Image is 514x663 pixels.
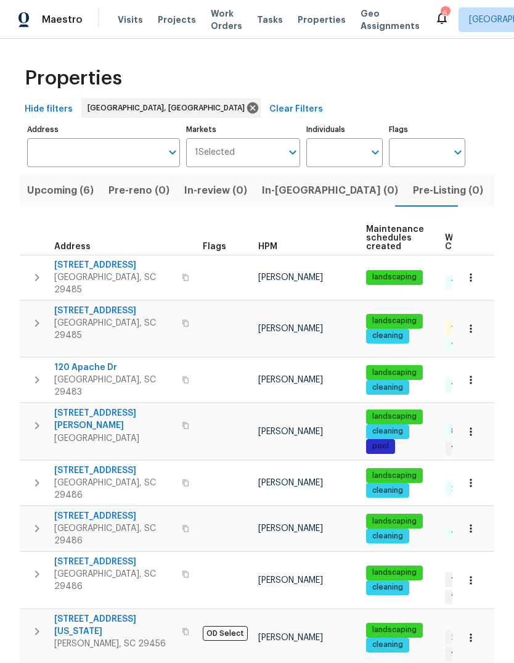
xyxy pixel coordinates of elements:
span: [GEOGRAPHIC_DATA], SC 29486 [54,522,174,547]
div: [GEOGRAPHIC_DATA], [GEOGRAPHIC_DATA] [81,98,261,118]
span: OD Select [203,626,248,641]
span: cleaning [367,382,408,393]
span: Upcoming (6) [27,182,94,199]
span: [PERSON_NAME], SC 29456 [54,638,174,650]
button: Open [164,144,181,161]
span: Pre-reno (0) [108,182,169,199]
span: cleaning [367,331,408,341]
span: [STREET_ADDRESS] [54,510,174,522]
span: [GEOGRAPHIC_DATA], SC 29486 [54,477,174,501]
span: cleaning [367,485,408,496]
span: Properties [298,14,346,26]
button: Hide filters [20,98,78,121]
span: [PERSON_NAME] [258,324,323,333]
span: landscaping [367,516,422,527]
span: [STREET_ADDRESS][PERSON_NAME] [54,407,174,432]
button: Clear Filters [264,98,328,121]
span: cleaning [367,582,408,593]
span: 1 WIP [446,575,474,585]
span: [PERSON_NAME] [258,479,323,487]
span: 2 WIP [446,632,476,643]
span: [GEOGRAPHIC_DATA] [54,432,174,445]
span: 2 Done [446,484,482,494]
span: HPM [258,242,277,251]
span: Work Orders [211,7,242,32]
span: Maestro [42,14,83,26]
span: [STREET_ADDRESS] [54,305,174,317]
span: Flags [203,242,226,251]
span: Pre-Listing (0) [413,182,483,199]
span: [PERSON_NAME] [258,273,323,282]
span: [PERSON_NAME] [258,427,323,436]
span: [STREET_ADDRESS] [54,259,174,271]
span: [STREET_ADDRESS] [54,464,174,477]
span: landscaping [367,471,422,481]
span: cleaning [367,640,408,650]
span: 1 Selected [195,147,235,158]
span: [GEOGRAPHIC_DATA], SC 29486 [54,568,174,593]
span: [PERSON_NAME] [258,576,323,585]
button: Open [367,144,384,161]
span: 13 Done [446,340,485,351]
span: 1 QC [446,323,473,334]
span: In-[GEOGRAPHIC_DATA] (0) [262,182,398,199]
span: 8 Done [446,426,482,437]
span: landscaping [367,567,422,578]
span: landscaping [367,272,422,282]
span: Maintenance schedules created [366,225,424,251]
span: Tasks [257,15,283,24]
label: Markets [186,126,301,133]
span: landscaping [367,625,422,635]
span: cleaning [367,426,408,437]
span: In-review (0) [184,182,247,199]
span: [GEOGRAPHIC_DATA], SC 29485 [54,317,174,342]
span: Address [54,242,91,251]
span: 11 Done [446,529,483,540]
span: [STREET_ADDRESS][US_STATE] [54,613,174,638]
span: [PERSON_NAME] [258,633,323,642]
button: Open [449,144,467,161]
span: Clear Filters [269,102,323,117]
span: Projects [158,14,196,26]
span: Properties [25,72,122,84]
span: Geo Assignments [361,7,420,32]
span: [GEOGRAPHIC_DATA], SC 29483 [54,374,174,398]
div: 6 [441,7,449,20]
span: landscaping [367,316,422,326]
span: 120 Apache Dr [54,361,174,374]
span: [PERSON_NAME] [258,376,323,384]
span: pool [367,441,394,451]
label: Flags [389,126,465,133]
span: [GEOGRAPHIC_DATA], [GEOGRAPHIC_DATA] [88,102,250,114]
span: 10 Done [446,381,486,391]
label: Individuals [306,126,383,133]
span: [GEOGRAPHIC_DATA], SC 29485 [54,271,174,296]
label: Address [27,126,180,133]
span: [STREET_ADDRESS] [54,556,174,568]
button: Open [284,144,301,161]
span: 1 Sent [446,649,479,660]
span: landscaping [367,368,422,378]
span: 15 Done [446,278,484,288]
span: Hide filters [25,102,73,117]
span: cleaning [367,531,408,542]
span: [PERSON_NAME] [258,524,323,533]
span: Visits [118,14,143,26]
span: 1 Sent [446,592,479,603]
span: landscaping [367,411,422,422]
